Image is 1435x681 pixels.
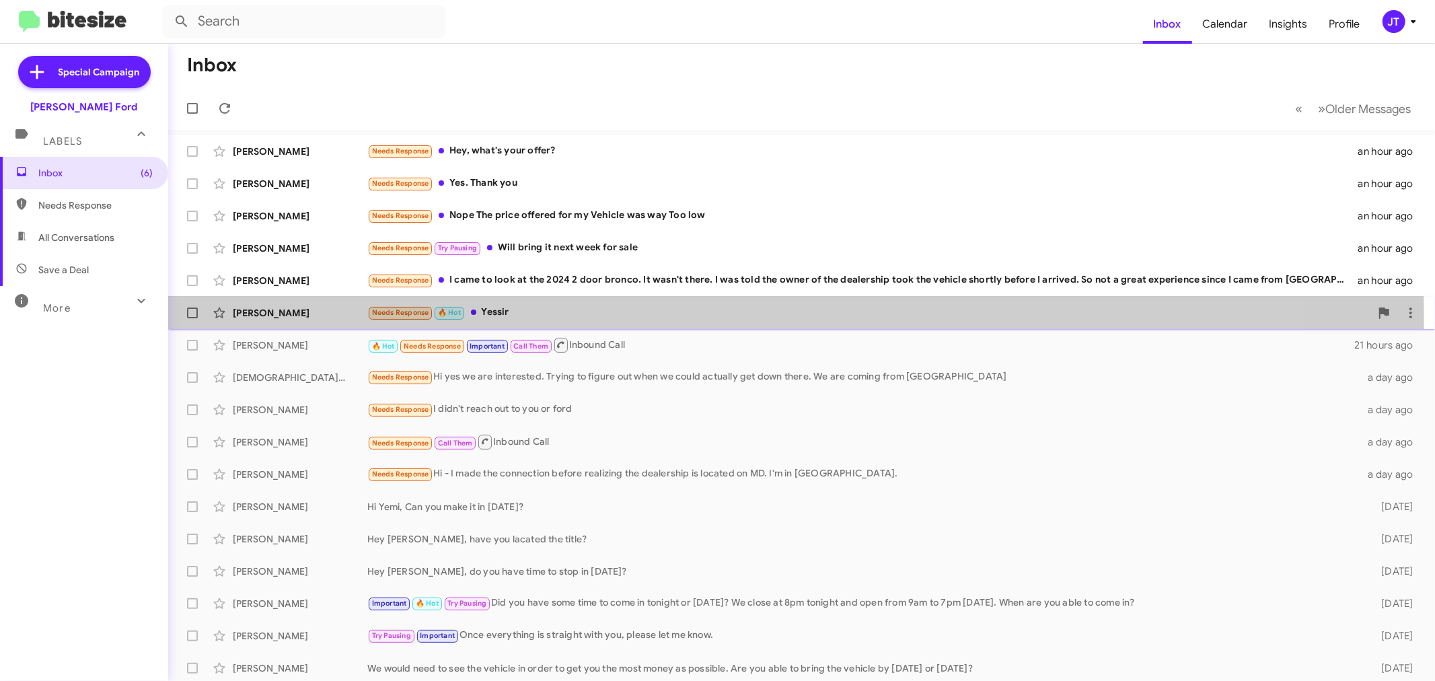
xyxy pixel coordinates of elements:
div: Once everything is straight with you, please let me know. [367,628,1358,643]
span: Needs Response [372,470,429,478]
a: Inbox [1143,5,1192,44]
div: [PERSON_NAME] [233,597,367,610]
div: Nope The price offered for my Vehicle was way Too low [367,208,1358,223]
div: [PERSON_NAME] [233,403,367,417]
div: [DEMOGRAPHIC_DATA][PERSON_NAME] [233,371,367,384]
div: [DATE] [1358,661,1424,675]
div: Hi yes we are interested. Trying to figure out when we could actually get down there. We are comi... [367,369,1358,385]
div: [DATE] [1358,597,1424,610]
div: Yes. Thank you [367,176,1358,191]
div: [PERSON_NAME] [233,274,367,287]
span: 🔥 Hot [372,342,395,351]
div: [PERSON_NAME] [233,661,367,675]
div: [PERSON_NAME] [233,177,367,190]
div: [PERSON_NAME] [233,338,367,352]
div: Inbound Call [367,433,1358,450]
div: Hey, what's your offer? [367,143,1358,159]
button: Next [1310,95,1419,122]
a: Profile [1319,5,1371,44]
div: 21 hours ago [1354,338,1424,352]
div: [PERSON_NAME] [233,565,367,578]
div: an hour ago [1358,177,1424,190]
span: Call Them [438,439,473,447]
span: Needs Response [372,308,429,317]
div: JT [1383,10,1405,33]
span: Important [470,342,505,351]
span: (6) [141,166,153,180]
span: Try Pausing [447,599,486,608]
span: Needs Response [372,405,429,414]
div: [PERSON_NAME] [233,306,367,320]
div: [PERSON_NAME] [233,145,367,158]
input: Search [163,5,445,38]
span: Inbox [38,166,153,180]
div: [DATE] [1358,500,1424,513]
span: 🔥 Hot [438,308,461,317]
span: Call Them [513,342,548,351]
div: [DATE] [1358,629,1424,643]
span: More [43,302,71,314]
div: Hey [PERSON_NAME], have you lacated the title? [367,532,1358,546]
div: [PERSON_NAME] [233,500,367,513]
button: Previous [1287,95,1311,122]
span: Try Pausing [372,631,411,640]
div: a day ago [1358,371,1424,384]
div: Hey [PERSON_NAME], do you have time to stop in [DATE]? [367,565,1358,578]
span: Needs Response [372,211,429,220]
div: Did you have some time to come in tonight or [DATE]? We close at 8pm tonight and open from 9am to... [367,596,1358,611]
div: [PERSON_NAME] [233,468,367,481]
div: Inbound Call [367,336,1354,353]
span: Needs Response [372,276,429,285]
div: [DATE] [1358,565,1424,578]
span: All Conversations [38,231,114,244]
div: a day ago [1358,435,1424,449]
div: Hi - I made the connection before realizing the dealership is located on MD. I'm in [GEOGRAPHIC_D... [367,466,1358,482]
span: Needs Response [372,439,429,447]
div: I didn't reach out to you or ford [367,402,1358,417]
div: Will bring it next week for sale [367,240,1358,256]
span: « [1295,100,1302,117]
span: Needs Response [372,179,429,188]
div: [PERSON_NAME] Ford [31,100,138,114]
span: » [1318,100,1325,117]
span: Older Messages [1325,102,1411,116]
div: We would need to see the vehicle in order to get you the most money as possible. Are you able to ... [367,661,1358,675]
div: [DATE] [1358,532,1424,546]
div: an hour ago [1358,145,1424,158]
div: Hi Yemi, Can you make it in [DATE]? [367,500,1358,513]
h1: Inbox [187,55,237,76]
span: Important [420,631,455,640]
span: Save a Deal [38,263,89,277]
a: Special Campaign [18,56,151,88]
a: Insights [1259,5,1319,44]
span: Special Campaign [59,65,140,79]
div: I came to look at the 2024 2 door bronco. It wasn't there. I was told the owner of the dealership... [367,273,1358,288]
div: an hour ago [1358,242,1424,255]
nav: Page navigation example [1288,95,1419,122]
span: Try Pausing [438,244,477,252]
div: a day ago [1358,468,1424,481]
div: Yessir [367,305,1370,320]
div: an hour ago [1358,274,1424,287]
span: Needs Response [372,373,429,382]
a: Calendar [1192,5,1259,44]
span: Needs Response [404,342,461,351]
div: a day ago [1358,403,1424,417]
span: 🔥 Hot [416,599,439,608]
div: [PERSON_NAME] [233,629,367,643]
span: Labels [43,135,82,147]
div: [PERSON_NAME] [233,532,367,546]
span: Important [372,599,407,608]
div: an hour ago [1358,209,1424,223]
span: Needs Response [372,147,429,155]
span: Needs Response [38,199,153,212]
div: [PERSON_NAME] [233,242,367,255]
button: JT [1371,10,1420,33]
div: [PERSON_NAME] [233,209,367,223]
div: [PERSON_NAME] [233,435,367,449]
span: Needs Response [372,244,429,252]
